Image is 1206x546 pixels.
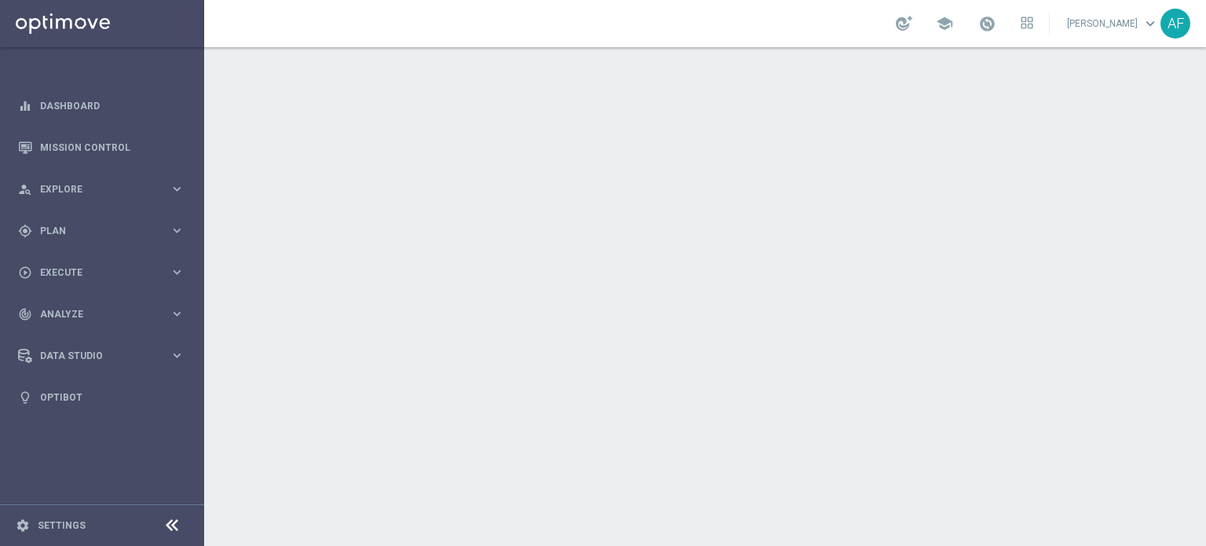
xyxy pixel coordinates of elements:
[17,225,185,237] button: gps_fixed Plan keyboard_arrow_right
[17,350,185,362] button: Data Studio keyboard_arrow_right
[18,99,32,113] i: equalizer
[18,182,170,196] div: Explore
[936,15,953,32] span: school
[18,85,185,126] div: Dashboard
[17,141,185,154] button: Mission Control
[40,185,170,194] span: Explore
[170,265,185,280] i: keyboard_arrow_right
[40,351,170,361] span: Data Studio
[1065,12,1160,35] a: [PERSON_NAME]keyboard_arrow_down
[170,348,185,363] i: keyboard_arrow_right
[170,223,185,238] i: keyboard_arrow_right
[17,266,185,279] button: play_circle_outline Execute keyboard_arrow_right
[18,349,170,363] div: Data Studio
[40,268,170,277] span: Execute
[40,376,185,418] a: Optibot
[18,126,185,168] div: Mission Control
[18,376,185,418] div: Optibot
[40,85,185,126] a: Dashboard
[18,390,32,405] i: lightbulb
[18,266,32,280] i: play_circle_outline
[17,100,185,112] button: equalizer Dashboard
[40,126,185,168] a: Mission Control
[16,519,30,533] i: settings
[18,224,170,238] div: Plan
[18,224,32,238] i: gps_fixed
[18,307,32,321] i: track_changes
[18,266,170,280] div: Execute
[17,183,185,196] button: person_search Explore keyboard_arrow_right
[17,308,185,321] button: track_changes Analyze keyboard_arrow_right
[170,181,185,196] i: keyboard_arrow_right
[18,182,32,196] i: person_search
[40,226,170,236] span: Plan
[18,307,170,321] div: Analyze
[40,310,170,319] span: Analyze
[38,521,86,530] a: Settings
[170,306,185,321] i: keyboard_arrow_right
[1142,15,1159,32] span: keyboard_arrow_down
[1160,9,1190,38] div: AF
[17,391,185,404] button: lightbulb Optibot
